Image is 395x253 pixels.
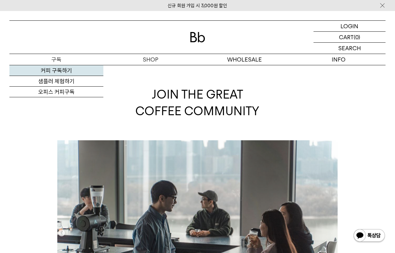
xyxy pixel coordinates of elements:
[103,54,197,65] a: SHOP
[314,21,386,32] a: LOGIN
[9,65,103,76] a: 커피 구독하기
[338,43,361,54] p: SEARCH
[190,32,205,42] img: 로고
[314,32,386,43] a: CART (0)
[354,32,360,42] p: (0)
[339,32,354,42] p: CART
[353,229,386,244] img: 카카오톡 채널 1:1 채팅 버튼
[168,3,227,8] a: 신규 회원 가입 시 3,000원 할인
[341,21,359,31] p: LOGIN
[198,54,292,65] p: WHOLESALE
[9,87,103,97] a: 오피스 커피구독
[9,76,103,87] a: 샘플러 체험하기
[136,87,260,118] span: JOIN THE GREAT COFFEE COMMUNITY
[292,54,386,65] p: INFO
[9,54,103,65] a: 구독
